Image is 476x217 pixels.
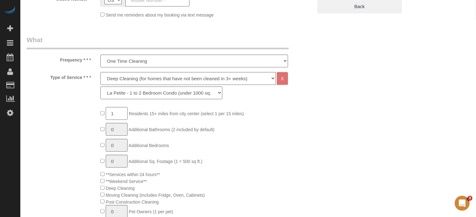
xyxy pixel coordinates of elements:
[129,159,202,164] span: Additional Sq. Footage (1 = 500 sq ft.)
[27,35,289,49] legend: What
[129,143,169,148] span: Additional Bedrooms
[106,193,205,198] span: Moving Cleaning (includes Fridge, Oven, Cabinets)
[106,172,160,177] span: **Services within 24 hours**
[455,196,470,211] iframe: Intercom live chat
[106,200,159,205] span: Post Construction Cleaning
[22,55,96,63] label: Frequency * * *
[129,111,244,116] span: Residents 15+ miles from city center (select 1 per 15 miles)
[4,6,16,15] img: Automaid Logo
[106,186,135,191] span: Deep Cleaning
[468,196,473,201] span: 3
[129,127,215,132] span: Additional Bathrooms (2 included by default)
[22,72,96,81] label: Type of Service * * *
[106,12,214,17] span: Send me reminders about my booking via text message
[129,209,173,214] span: Pet Owners (1 per pet)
